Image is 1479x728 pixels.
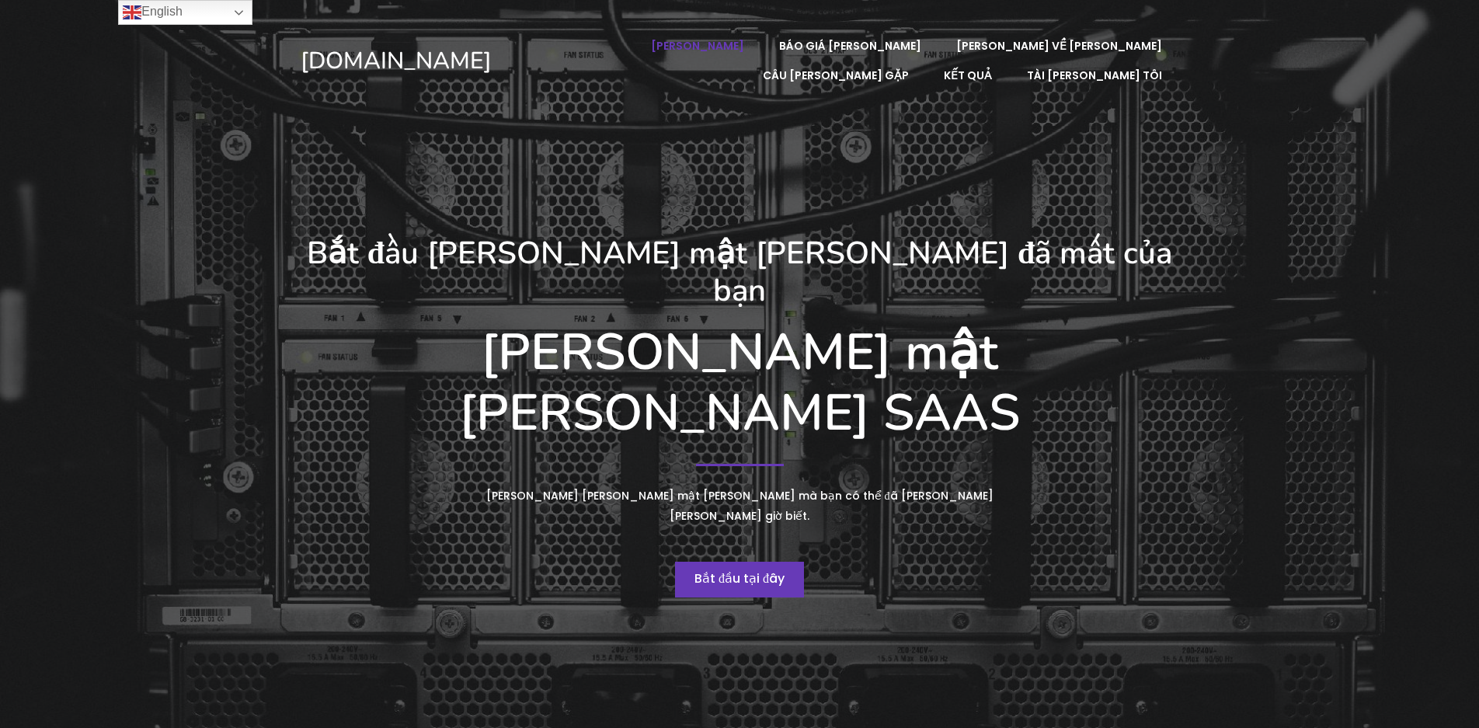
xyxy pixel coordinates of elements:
font: Báo giá [PERSON_NAME] [779,38,921,54]
a: Câu [PERSON_NAME] gặp [746,61,925,90]
a: Tài [PERSON_NAME] tôi [1011,61,1178,90]
font: Bắt đầu [PERSON_NAME] mật [PERSON_NAME] đã mất của bạn [307,232,1173,312]
font: Tài [PERSON_NAME] tôi [1027,68,1162,83]
a: Bắt đầu tại đây [675,562,804,597]
img: en [123,3,141,22]
font: [PERSON_NAME] về [PERSON_NAME] [956,38,1162,54]
font: [PERSON_NAME] mật [PERSON_NAME] SAAS [459,318,1020,448]
a: Báo giá [PERSON_NAME] [763,31,938,61]
font: [DOMAIN_NAME] [301,45,492,77]
a: [PERSON_NAME] về [PERSON_NAME] [940,31,1178,61]
font: [PERSON_NAME] [PERSON_NAME] mật [PERSON_NAME] mà bạn có thể đã [PERSON_NAME] [PERSON_NAME] giờ biết. [486,488,994,523]
font: Bắt đầu tại đây [694,570,785,587]
font: Câu [PERSON_NAME] gặp [763,68,909,83]
a: [PERSON_NAME] [635,31,760,61]
font: [PERSON_NAME] [651,38,744,54]
a: [DOMAIN_NAME] [301,46,598,76]
a: Kết quả [927,61,1008,90]
font: Kết quả [944,68,992,83]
